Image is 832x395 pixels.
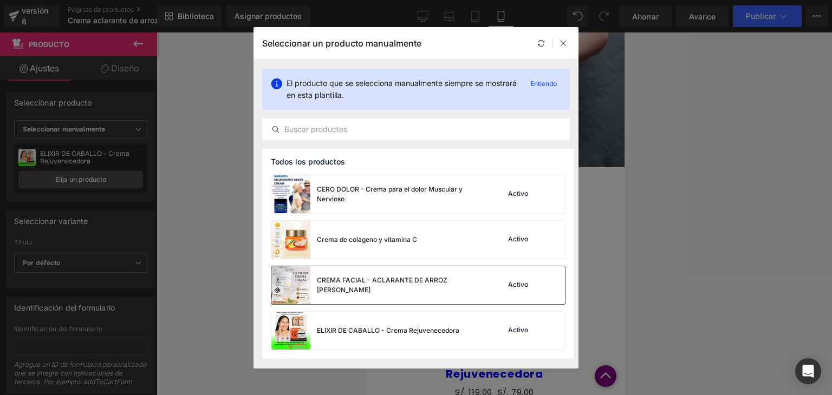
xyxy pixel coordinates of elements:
[271,157,345,166] font: Todos los productos
[317,276,447,294] font: CREMA FACIAL - ACLARANTE DE ARROZ [PERSON_NAME]
[317,185,463,203] font: CERO DOLOR - Crema para el dolor Muscular y Nervioso
[5,322,255,348] a: ELIXIR DE CABALLO - Crema Rejuvenecedora
[49,321,211,349] font: ELIXIR DE CABALLO - Crema Rejuvenecedora
[90,354,128,365] font: S/. 119.00
[271,266,310,304] img: imagen del producto
[133,354,170,365] font: S/. 79.00
[317,235,417,243] font: Crema de colágeno y vitamina C
[508,235,528,243] font: Activo
[271,175,310,213] img: imagen del producto
[317,326,459,334] font: ELIXIR DE CABALLO - Crema Rejuvenecedora
[508,189,528,198] font: Activo
[271,221,310,259] img: imagen del producto
[795,358,821,384] div: Abrir Intercom Messenger
[508,280,528,288] font: Activo
[262,38,421,49] font: Seleccionar un producto manualmente
[508,326,528,334] font: Activo
[55,173,205,322] img: ELIXIR DE CABALLO - Crema Rejuvenecedora
[263,123,569,136] input: Buscar productos
[287,78,517,100] font: El producto que se selecciona manualmente siempre se mostrará en esta plantilla.
[271,312,310,350] img: imagen del producto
